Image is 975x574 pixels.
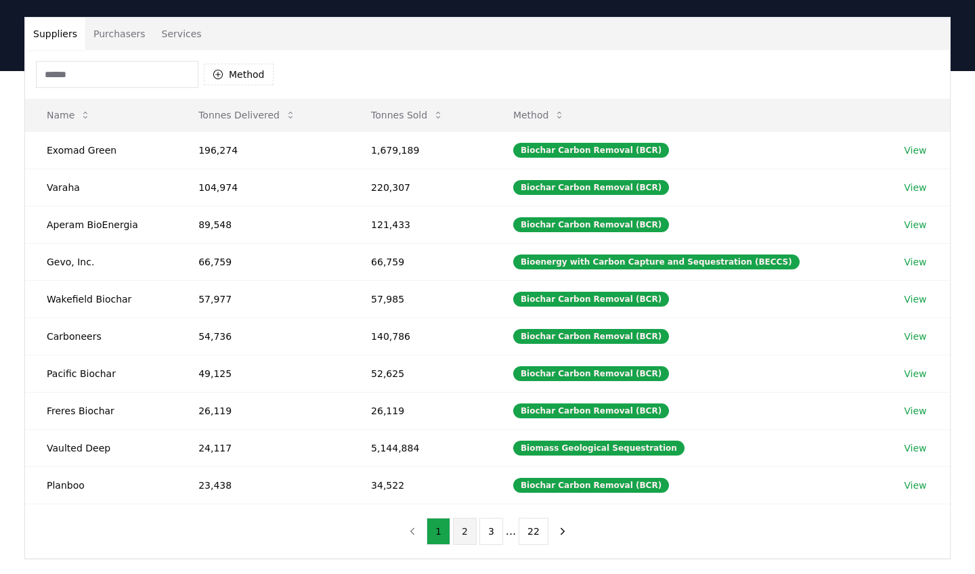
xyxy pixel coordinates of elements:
[453,518,477,545] button: 2
[25,18,85,50] button: Suppliers
[502,102,576,129] button: Method
[85,18,154,50] button: Purchasers
[513,478,669,493] div: Biochar Carbon Removal (BCR)
[904,330,926,343] a: View
[177,280,349,317] td: 57,977
[177,317,349,355] td: 54,736
[427,518,450,545] button: 1
[188,102,307,129] button: Tonnes Delivered
[349,131,492,169] td: 1,679,189
[513,292,669,307] div: Biochar Carbon Removal (BCR)
[349,243,492,280] td: 66,759
[25,355,177,392] td: Pacific Biochar
[513,143,669,158] div: Biochar Carbon Removal (BCR)
[349,355,492,392] td: 52,625
[177,243,349,280] td: 66,759
[904,218,926,231] a: View
[25,131,177,169] td: Exomad Green
[25,317,177,355] td: Carboneers
[177,131,349,169] td: 196,274
[349,169,492,206] td: 220,307
[204,64,274,85] button: Method
[349,206,492,243] td: 121,433
[360,102,454,129] button: Tonnes Sold
[513,217,669,232] div: Biochar Carbon Removal (BCR)
[904,441,926,455] a: View
[513,366,669,381] div: Biochar Carbon Removal (BCR)
[513,180,669,195] div: Biochar Carbon Removal (BCR)
[25,280,177,317] td: Wakefield Biochar
[36,102,102,129] button: Name
[904,181,926,194] a: View
[25,169,177,206] td: Varaha
[904,143,926,157] a: View
[177,169,349,206] td: 104,974
[25,466,177,504] td: Planboo
[513,329,669,344] div: Biochar Carbon Removal (BCR)
[349,466,492,504] td: 34,522
[154,18,210,50] button: Services
[513,403,669,418] div: Biochar Carbon Removal (BCR)
[177,206,349,243] td: 89,548
[349,392,492,429] td: 26,119
[25,206,177,243] td: Aperam BioEnergia
[349,280,492,317] td: 57,985
[513,441,685,456] div: Biomass Geological Sequestration
[479,518,503,545] button: 3
[904,479,926,492] a: View
[513,255,800,269] div: Bioenergy with Carbon Capture and Sequestration (BECCS)
[551,518,574,545] button: next page
[177,355,349,392] td: 49,125
[177,392,349,429] td: 26,119
[349,429,492,466] td: 5,144,884
[25,243,177,280] td: Gevo, Inc.
[904,404,926,418] a: View
[177,429,349,466] td: 24,117
[25,429,177,466] td: Vaulted Deep
[349,317,492,355] td: 140,786
[904,367,926,380] a: View
[904,255,926,269] a: View
[506,523,516,539] li: ...
[25,392,177,429] td: Freres Biochar
[177,466,349,504] td: 23,438
[904,292,926,306] a: View
[519,518,548,545] button: 22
